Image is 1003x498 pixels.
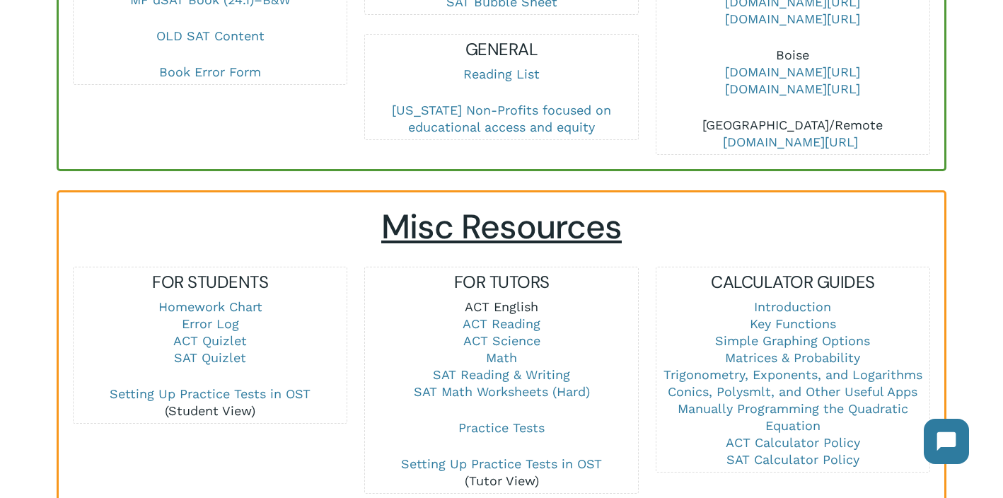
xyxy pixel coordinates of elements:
p: (Tutor View) [365,456,637,490]
a: SAT Reading & Writing [433,367,570,382]
a: ACT Calculator Policy [726,435,860,450]
a: Setting Up Practice Tests in OST [401,456,602,471]
a: Introduction [754,299,831,314]
a: [DOMAIN_NAME][URL] [725,11,860,26]
a: Matrices & Probability [725,350,860,365]
a: SAT Quizlet [174,350,246,365]
a: [US_STATE] Non-Profits focused on educational access and equity [392,103,611,134]
a: ACT Science [463,333,540,348]
a: OLD SAT Content [156,28,265,43]
p: (Student View) [74,386,346,419]
a: Practice Tests [458,420,545,435]
span: Misc Resources [381,204,622,249]
a: Error Log [182,316,239,331]
a: Trigonometry, Exponents, and Logarithms [663,367,922,382]
a: ACT English [465,299,538,314]
h5: FOR STUDENTS [74,271,346,294]
a: Setting Up Practice Tests in OST [110,386,311,401]
a: [DOMAIN_NAME][URL] [723,134,858,149]
a: Reading List [463,66,540,81]
a: SAT Math Worksheets (Hard) [414,384,590,399]
a: Book Error Form [159,64,261,79]
a: Manually Programming the Quadratic Equation [678,401,908,433]
a: Conics, Polysmlt, and Other Useful Apps [668,384,917,399]
a: ACT Quizlet [173,333,247,348]
a: SAT Calculator Policy [726,452,859,467]
a: Math [486,350,517,365]
h5: GENERAL [365,38,637,61]
a: ACT Reading [463,316,540,331]
iframe: Chatbot [910,405,983,478]
p: [GEOGRAPHIC_DATA]/Remote [656,117,929,151]
a: Homework Chart [158,299,262,314]
a: [DOMAIN_NAME][URL] [725,64,860,79]
a: Simple Graphing Options [715,333,870,348]
h5: FOR TUTORS [365,271,637,294]
a: Key Functions [750,316,836,331]
p: Boise [656,47,929,117]
h5: CALCULATOR GUIDES [656,271,929,294]
a: [DOMAIN_NAME][URL] [725,81,860,96]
